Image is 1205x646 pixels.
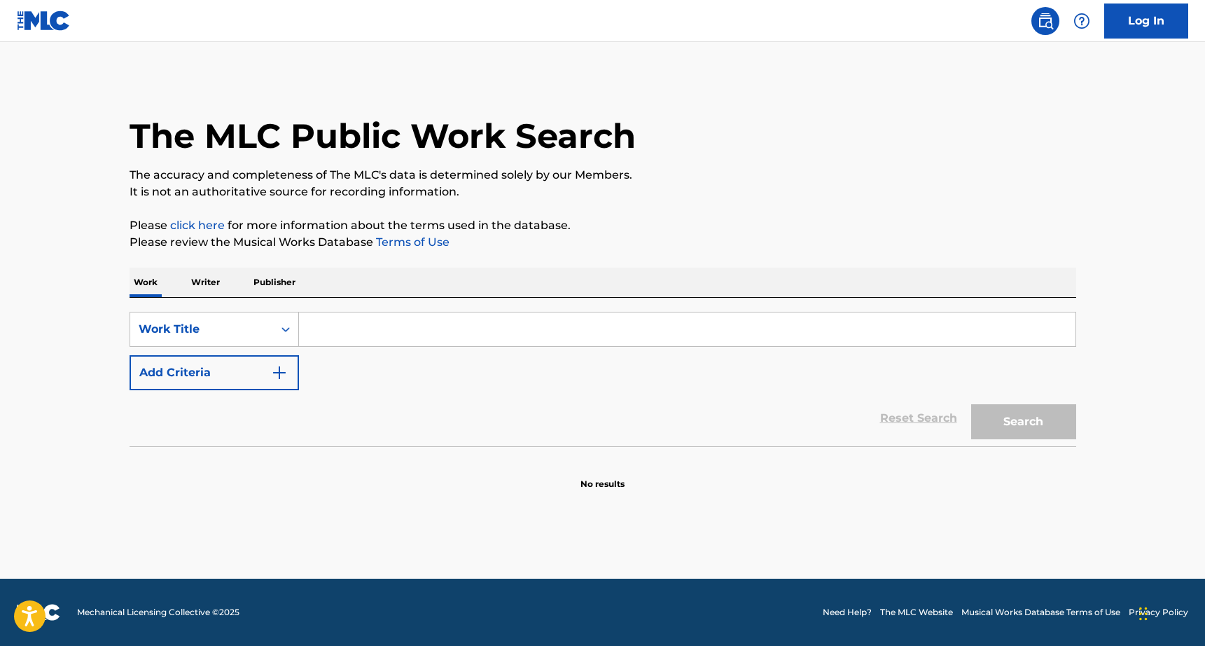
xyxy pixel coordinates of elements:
[1037,13,1054,29] img: search
[130,217,1076,234] p: Please for more information about the terms used in the database.
[1135,579,1205,646] iframe: Chat Widget
[580,461,625,490] p: No results
[130,167,1076,184] p: The accuracy and completeness of The MLC's data is determined solely by our Members.
[1073,13,1090,29] img: help
[961,606,1120,619] a: Musical Works Database Terms of Use
[1139,593,1148,635] div: Drag
[130,234,1076,251] p: Please review the Musical Works Database
[130,184,1076,200] p: It is not an authoritative source for recording information.
[130,115,636,157] h1: The MLC Public Work Search
[17,604,60,621] img: logo
[77,606,239,619] span: Mechanical Licensing Collective © 2025
[17,11,71,31] img: MLC Logo
[130,355,299,390] button: Add Criteria
[130,268,162,297] p: Work
[271,364,288,381] img: 9d2ae6d4665cec9f34b9.svg
[249,268,300,297] p: Publisher
[880,606,953,619] a: The MLC Website
[1031,7,1059,35] a: Public Search
[1129,606,1188,619] a: Privacy Policy
[170,219,225,232] a: click here
[1068,7,1096,35] div: Help
[130,312,1076,446] form: Search Form
[1104,4,1188,39] a: Log In
[823,606,872,619] a: Need Help?
[139,321,265,338] div: Work Title
[373,235,450,249] a: Terms of Use
[187,268,224,297] p: Writer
